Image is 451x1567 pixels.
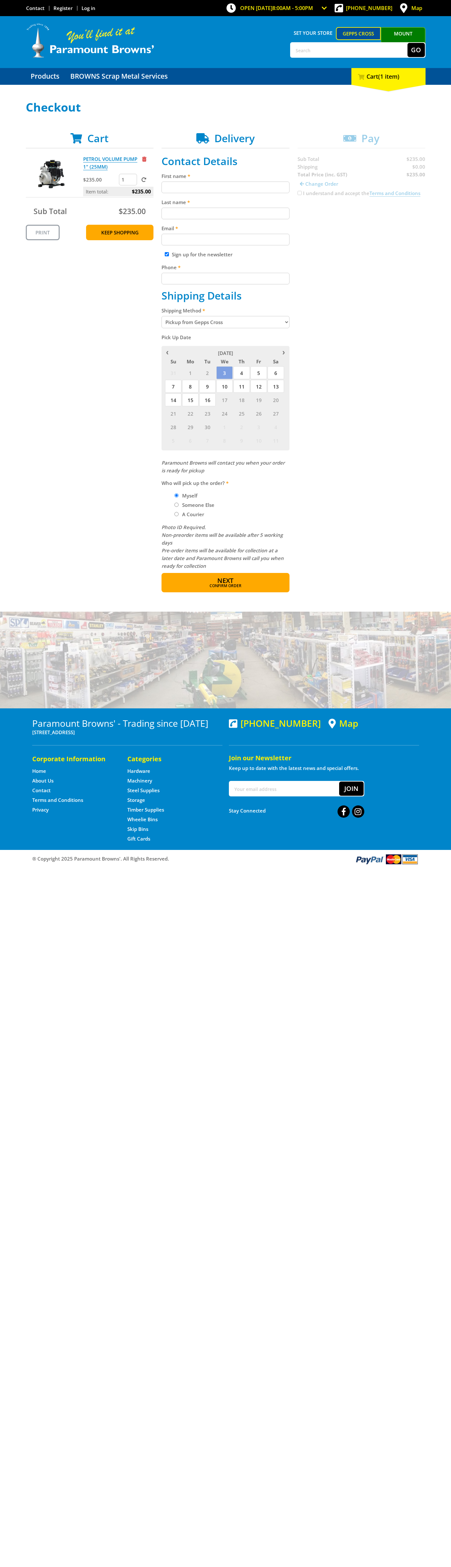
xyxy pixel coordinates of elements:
[250,420,267,433] span: 3
[233,434,250,447] span: 9
[87,131,109,145] span: Cart
[127,768,150,774] a: Go to the Hardware page
[233,380,250,393] span: 11
[180,499,217,510] label: Someone Else
[26,225,60,240] a: Print
[233,393,250,406] span: 18
[162,208,289,219] input: Please enter your last name.
[199,380,216,393] span: 9
[199,366,216,379] span: 2
[162,290,289,302] h2: Shipping Details
[250,407,267,420] span: 26
[127,826,148,833] a: Go to the Skip Bins page
[165,357,181,366] span: Su
[182,380,199,393] span: 8
[250,366,267,379] span: 5
[34,206,67,216] span: Sub Total
[86,225,153,240] a: Keep Shopping
[174,493,179,498] input: Please select who will pick up the order.
[216,380,233,393] span: 10
[26,5,44,11] a: Go to the Contact page
[182,420,199,433] span: 29
[162,316,289,328] select: Please select a shipping method.
[216,357,233,366] span: We
[83,187,153,196] p: Item total:
[216,420,233,433] span: 1
[199,393,216,406] span: 16
[339,782,364,796] button: Join
[233,407,250,420] span: 25
[268,366,284,379] span: 6
[32,787,51,794] a: Go to the Contact page
[381,27,426,52] a: Mount [PERSON_NAME]
[132,187,151,196] span: $235.00
[162,307,289,314] label: Shipping Method
[233,357,250,366] span: Th
[182,393,199,406] span: 15
[32,754,114,764] h5: Corporate Information
[26,101,426,114] h1: Checkout
[162,524,284,569] em: Photo ID Required. Non-preorder items will be available after 5 working days Pre-order items will...
[233,366,250,379] span: 4
[355,853,419,865] img: PayPal, Mastercard, Visa accepted
[250,434,267,447] span: 10
[268,357,284,366] span: Sa
[214,131,255,145] span: Delivery
[162,459,285,474] em: Paramount Browns will contact you when your order is ready for pickup
[218,350,233,356] span: [DATE]
[216,434,233,447] span: 8
[407,43,425,57] button: Go
[127,787,160,794] a: Go to the Steel Supplies page
[174,512,179,516] input: Please select who will pick up the order.
[182,407,199,420] span: 22
[162,479,289,487] label: Who will pick up the order?
[26,853,426,865] div: ® Copyright 2025 Paramount Browns'. All Rights Reserved.
[65,68,172,85] a: Go to the BROWNS Scrap Metal Services page
[336,27,381,40] a: Gepps Cross
[291,43,407,57] input: Search
[82,5,95,11] a: Log in
[268,380,284,393] span: 13
[268,407,284,420] span: 27
[165,407,181,420] span: 21
[182,366,199,379] span: 1
[32,718,222,728] h3: Paramount Browns' - Trading since [DATE]
[328,718,358,729] a: View a map of Gepps Cross location
[250,380,267,393] span: 12
[162,573,289,592] button: Next Confirm order
[165,420,181,433] span: 28
[229,803,364,818] div: Stay Connected
[32,797,83,803] a: Go to the Terms and Conditions page
[162,198,289,206] label: Last name
[250,357,267,366] span: Fr
[142,156,146,162] a: Remove from cart
[165,380,181,393] span: 7
[127,816,158,823] a: Go to the Wheelie Bins page
[32,768,46,774] a: Go to the Home page
[165,393,181,406] span: 14
[250,393,267,406] span: 19
[182,357,199,366] span: Mo
[175,584,276,588] span: Confirm order
[162,224,289,232] label: Email
[165,366,181,379] span: 31
[127,777,152,784] a: Go to the Machinery page
[217,576,233,585] span: Next
[32,728,222,736] p: [STREET_ADDRESS]
[199,407,216,420] span: 23
[268,434,284,447] span: 11
[162,172,289,180] label: First name
[199,434,216,447] span: 7
[32,806,49,813] a: Go to the Privacy page
[165,434,181,447] span: 5
[162,273,289,284] input: Please enter your telephone number.
[216,366,233,379] span: 3
[233,420,250,433] span: 2
[182,434,199,447] span: 6
[162,182,289,193] input: Please enter your first name.
[216,407,233,420] span: 24
[26,68,64,85] a: Go to the Products page
[162,263,289,271] label: Phone
[83,156,137,170] a: PETROL VOLUME PUMP 1" (25MM)
[180,509,206,520] label: A Courier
